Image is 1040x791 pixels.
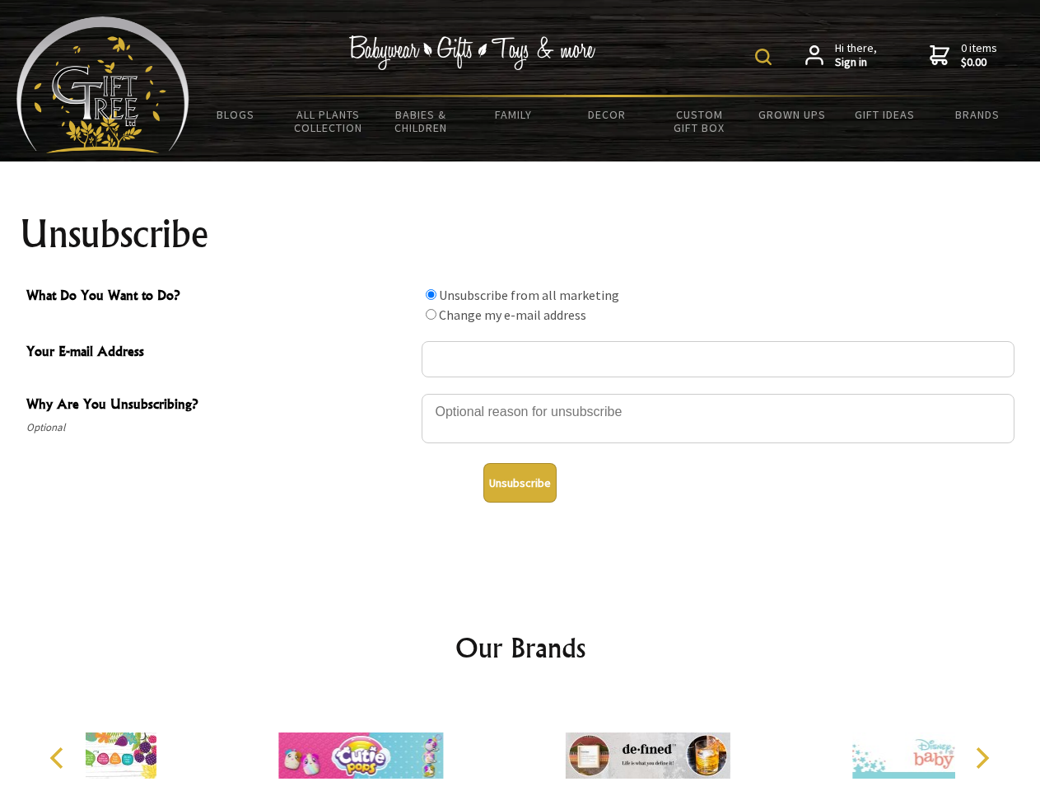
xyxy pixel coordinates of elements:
[26,418,413,438] span: Optional
[422,394,1014,443] textarea: Why Are You Unsubscribing?
[349,35,596,70] img: Babywear - Gifts - Toys & more
[33,628,1008,667] h2: Our Brands
[835,41,877,70] span: Hi there,
[745,97,838,132] a: Grown Ups
[26,341,413,365] span: Your E-mail Address
[189,97,282,132] a: BLOGS
[41,740,77,776] button: Previous
[426,309,436,320] input: What Do You Want to Do?
[805,41,877,70] a: Hi there,Sign in
[20,214,1021,254] h1: Unsubscribe
[282,97,375,145] a: All Plants Collection
[560,97,653,132] a: Decor
[755,49,772,65] img: product search
[16,16,189,153] img: Babyware - Gifts - Toys and more...
[961,55,997,70] strong: $0.00
[653,97,746,145] a: Custom Gift Box
[931,97,1024,132] a: Brands
[26,285,413,309] span: What Do You Want to Do?
[422,341,1014,377] input: Your E-mail Address
[375,97,468,145] a: Babies & Children
[468,97,561,132] a: Family
[963,740,1000,776] button: Next
[961,40,997,70] span: 0 items
[26,394,413,418] span: Why Are You Unsubscribing?
[439,287,619,303] label: Unsubscribe from all marketing
[835,55,877,70] strong: Sign in
[426,289,436,300] input: What Do You Want to Do?
[483,463,557,503] button: Unsubscribe
[930,41,997,70] a: 0 items$0.00
[439,307,586,323] label: Change my e-mail address
[838,97,931,132] a: Gift Ideas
